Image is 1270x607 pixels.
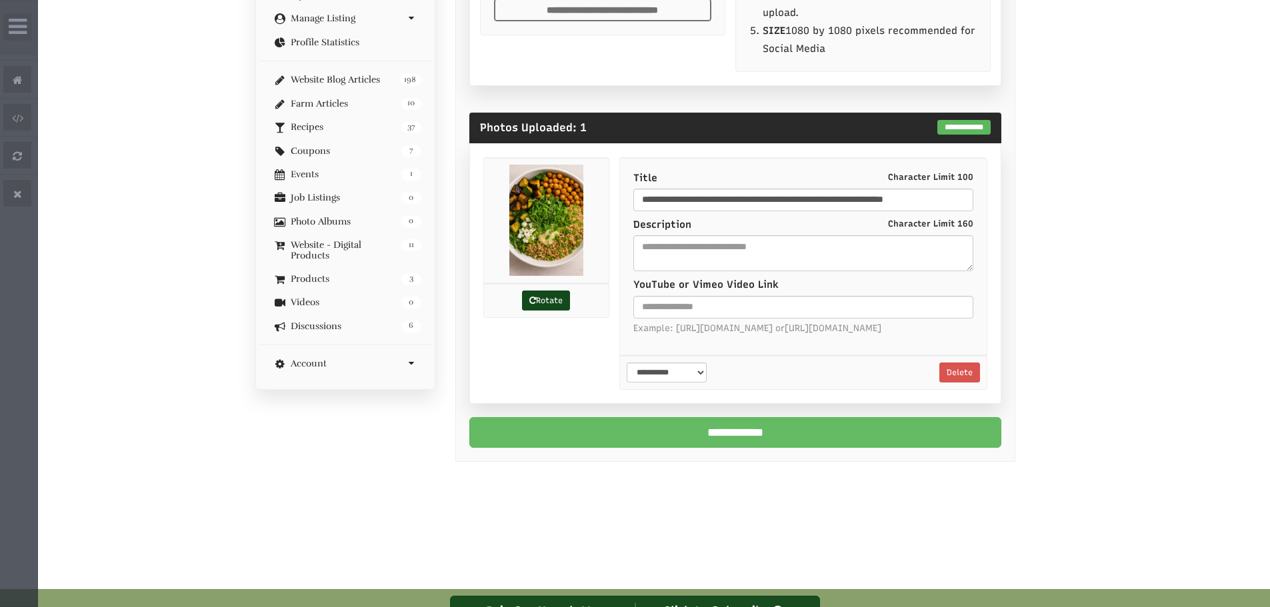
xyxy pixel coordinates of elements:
[401,98,421,110] span: 10
[939,362,980,382] a: Delete
[269,240,421,261] a: 11 Website - Digital Products
[269,37,421,47] a: Profile Statistics
[888,218,973,230] small: Character Limit 160
[269,122,421,132] a: 37 Recipes
[401,145,421,157] span: 7
[269,358,421,368] a: Account
[633,322,973,334] span: Example: [URL][DOMAIN_NAME] or
[480,121,587,134] span: Photos Uploaded: 1
[888,171,973,183] small: Character Limit 100
[627,362,707,382] select: select-1
[269,75,421,85] a: 198 Website Blog Articles
[633,218,973,232] label: Description
[401,320,421,332] span: 6
[269,274,421,284] a: 3 Products
[269,13,421,23] a: Manage Listing
[269,297,421,307] a: 0 Videos
[399,74,421,86] span: 198
[633,171,973,185] label: Title
[401,273,421,285] span: 3
[401,239,421,251] span: 11
[785,322,881,334] span: [URL][DOMAIN_NAME]
[269,193,421,203] a: 0 Job Listings
[763,25,785,37] strong: SIZE
[269,321,421,331] a: 6 Discussions
[269,169,421,179] a: 1 Events
[763,22,977,58] li: 1080 by 1080 pixels recommended for Social Media
[401,192,421,204] span: 0
[522,291,570,310] a: Rotate
[401,121,421,133] span: 37
[269,99,421,109] a: 10 Farm Articles
[401,297,421,308] span: 0
[269,217,421,227] a: 0 Photo Albums
[633,278,779,292] label: YouTube or Vimeo Video Link
[269,146,421,156] a: 7 Coupons
[9,16,27,37] i: Wide Admin Panel
[401,216,421,228] span: 0
[401,169,421,181] span: 1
